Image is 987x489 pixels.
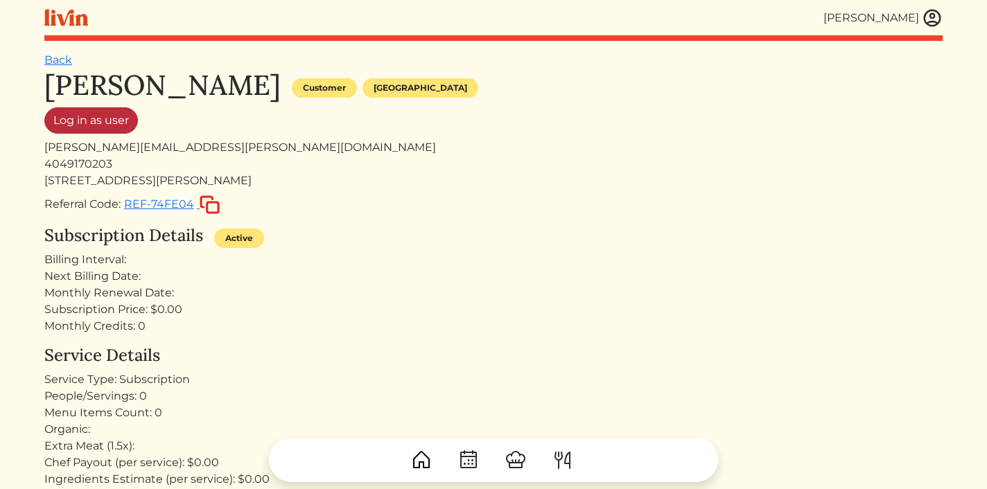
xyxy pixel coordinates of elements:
div: Billing Interval: [44,251,943,268]
div: Monthly Credits: 0 [44,318,943,335]
div: [PERSON_NAME][EMAIL_ADDRESS][PERSON_NAME][DOMAIN_NAME] [44,139,943,156]
div: Organic: [44,421,943,438]
div: Menu Items Count: 0 [44,404,943,421]
div: [PERSON_NAME] [823,10,919,26]
a: Back [44,53,72,66]
img: ForkKnife-55491504ffdb50bab0c1e09e7649658475375261d09fd45db06cec23bce548bf.svg [552,449,574,471]
div: Active [214,229,264,248]
div: People/Servings: 0 [44,388,943,404]
button: REF-74FE04 [123,195,220,215]
img: CalendarDots-5bcf9d9080389f2a281d69619e1c85352834be518fbc73d9501aef674afc0d57.svg [457,449,480,471]
img: House-9bf13187bcbb5817f509fe5e7408150f90897510c4275e13d0d5fca38e0b5951.svg [410,449,433,471]
img: copy-c88c4d5ff2289bbd861d3078f624592c1430c12286b036973db34a3c10e19d95.svg [200,195,220,214]
div: Next Billing Date: [44,268,943,285]
div: 4049170203 [44,156,943,172]
span: Referral Code: [44,197,121,211]
div: Service Type: Subscription [44,371,943,388]
div: Customer [292,78,357,98]
div: [STREET_ADDRESS][PERSON_NAME] [44,172,943,189]
img: ChefHat-a374fb509e4f37eb0702ca99f5f64f3b6956810f32a249b33092029f8484b388.svg [505,449,527,471]
h1: [PERSON_NAME] [44,69,281,102]
h4: Service Details [44,346,943,366]
span: REF-74FE04 [124,197,194,211]
img: livin-logo-a0d97d1a881af30f6274990eb6222085a2533c92bbd1e4f22c21b4f0d0e3210c.svg [44,9,88,26]
a: Log in as user [44,107,138,134]
div: Monthly Renewal Date: [44,285,943,301]
img: user_account-e6e16d2ec92f44fc35f99ef0dc9cddf60790bfa021a6ecb1c896eb5d2907b31c.svg [922,8,943,28]
div: Subscription Price: $0.00 [44,301,943,318]
div: [GEOGRAPHIC_DATA] [363,78,478,98]
h4: Subscription Details [44,226,203,246]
